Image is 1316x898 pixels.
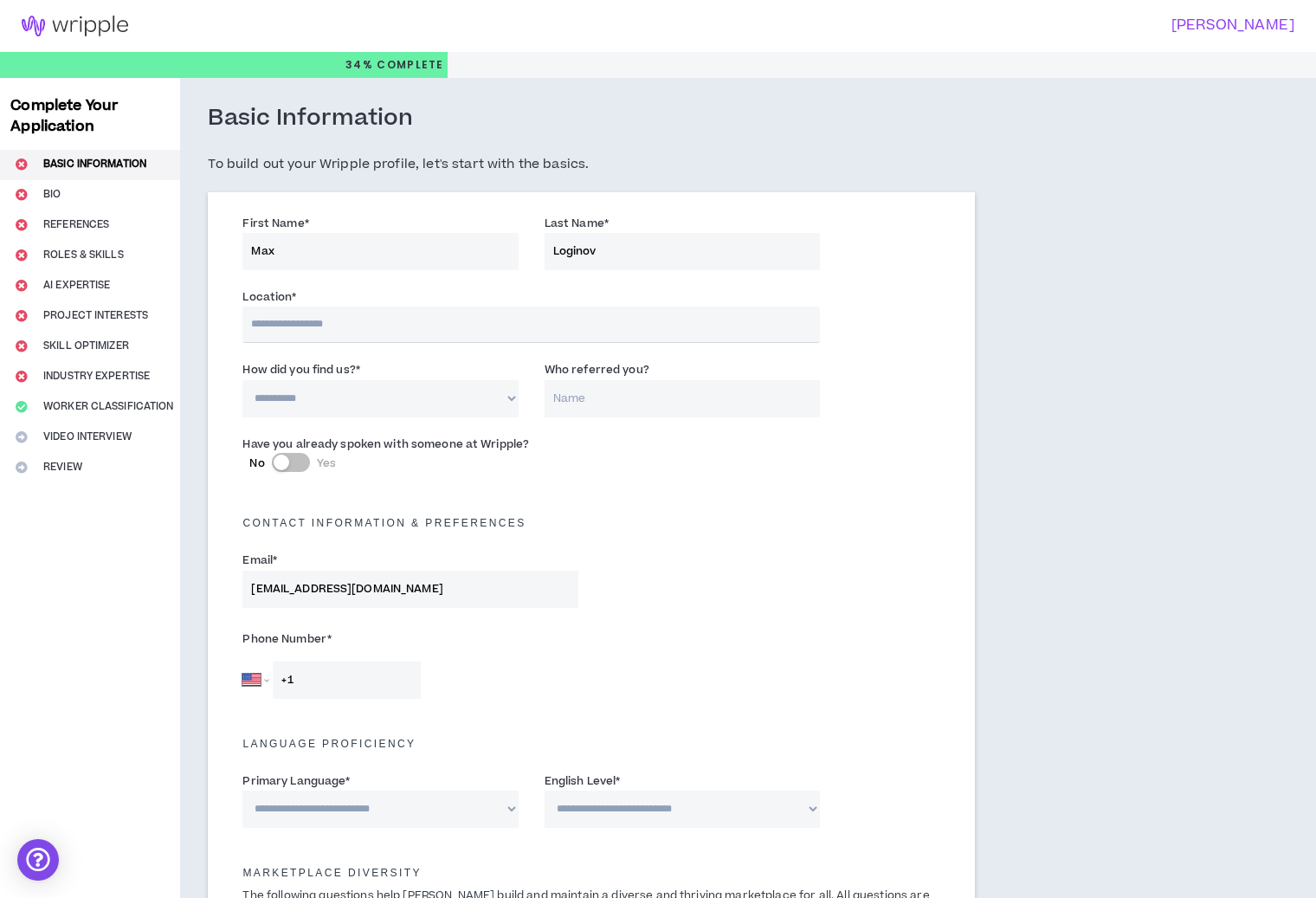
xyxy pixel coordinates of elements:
p: 34% [345,52,444,78]
div: Open Intercom Messenger [17,839,59,881]
label: Have you already spoken with someone at Wripple? [242,430,529,458]
span: No [249,455,264,471]
input: Name [545,380,820,417]
h3: Basic Information [208,104,413,133]
h3: Complete Your Application [3,95,177,137]
input: Enter Email [242,571,578,608]
h5: To build out your Wripple profile, let's start with the basics. [208,154,975,175]
label: Who referred you? [545,356,649,384]
h3: [PERSON_NAME] [648,17,1295,34]
button: NoYes [272,453,310,472]
h5: Marketplace Diversity [229,867,953,879]
label: First Name [242,210,308,237]
label: Email [242,546,277,574]
label: Location [242,283,296,311]
label: English Level [545,767,621,795]
h5: Language Proficiency [229,738,953,750]
input: First Name [242,233,518,270]
span: Complete [373,57,444,73]
span: Yes [317,455,336,471]
label: Primary Language [242,767,350,795]
input: Last Name [545,233,820,270]
label: Last Name [545,210,609,237]
h5: Contact Information & preferences [229,517,953,529]
label: How did you find us? [242,356,360,384]
label: Phone Number [242,625,578,653]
